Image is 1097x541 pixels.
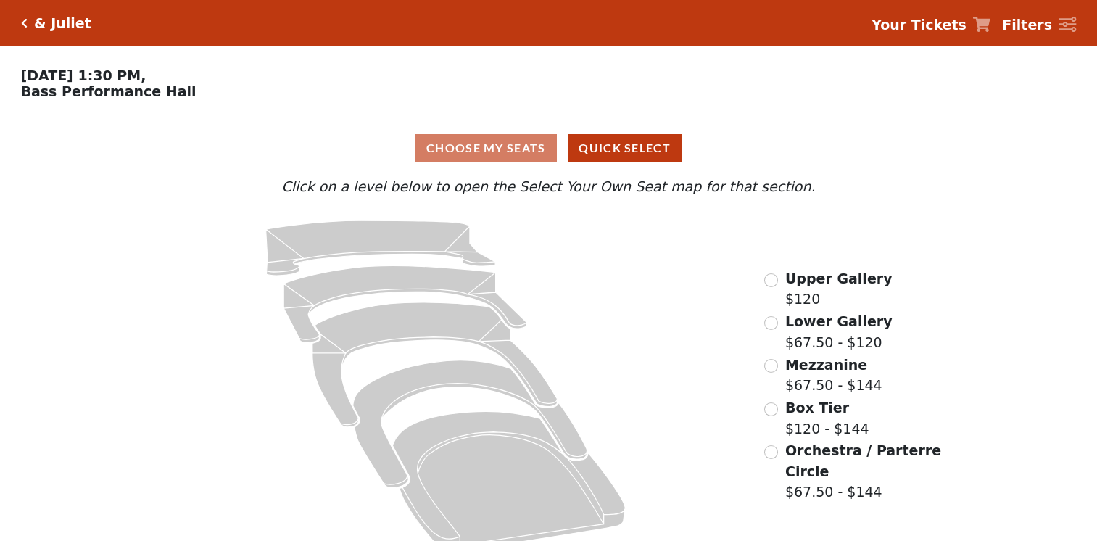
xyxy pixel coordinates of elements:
[785,357,867,373] span: Mezzanine
[872,17,966,33] strong: Your Tickets
[785,355,882,396] label: $67.50 - $144
[1002,15,1076,36] a: Filters
[785,270,893,286] span: Upper Gallery
[872,15,990,36] a: Your Tickets
[568,134,682,162] button: Quick Select
[785,268,893,310] label: $120
[785,400,849,416] span: Box Tier
[34,15,91,32] h5: & Juliet
[1002,17,1052,33] strong: Filters
[21,18,28,28] a: Click here to go back to filters
[785,442,941,479] span: Orchestra / Parterre Circle
[785,397,869,439] label: $120 - $144
[147,176,949,197] p: Click on a level below to open the Select Your Own Seat map for that section.
[785,313,893,329] span: Lower Gallery
[785,311,893,352] label: $67.50 - $120
[284,266,527,343] path: Lower Gallery - Seats Available: 55
[266,220,496,276] path: Upper Gallery - Seats Available: 295
[785,440,943,503] label: $67.50 - $144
